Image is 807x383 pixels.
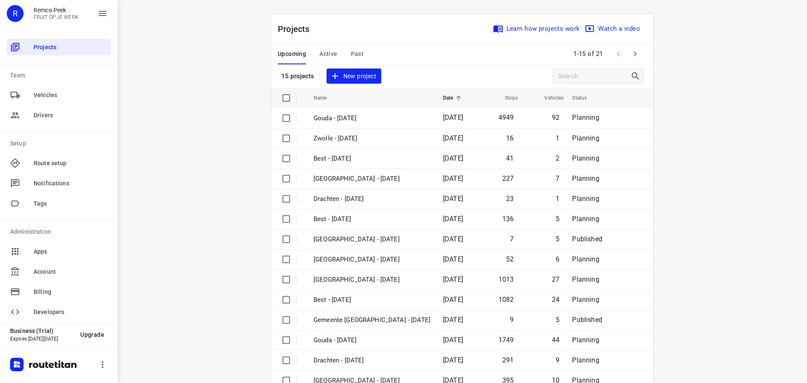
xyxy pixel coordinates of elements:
[443,215,463,223] span: [DATE]
[494,93,518,103] span: Stops
[7,107,111,124] div: Drivers
[10,139,111,148] p: Setup
[572,93,598,103] span: Status
[314,174,430,184] p: [GEOGRAPHIC_DATA] - [DATE]
[314,295,430,305] p: Best - Wednesday
[314,255,430,264] p: Antwerpen - Wednesday
[314,134,430,143] p: Zwolle - [DATE]
[556,195,559,203] span: 1
[7,243,111,260] div: Apps
[7,155,111,172] div: Route setup
[34,199,108,208] span: Tags
[506,195,514,203] span: 23
[443,336,463,344] span: [DATE]
[314,356,430,365] p: Drachten - Wednesday
[443,114,463,122] span: [DATE]
[556,154,559,162] span: 2
[278,49,306,59] span: Upcoming
[34,43,108,52] span: Projects
[572,235,602,243] span: Published
[34,7,79,13] p: Remco Peek
[314,275,430,285] p: Zwolle - Wednesday
[498,275,514,283] span: 1013
[506,134,514,142] span: 16
[610,45,627,62] span: Previous Page
[572,275,599,283] span: Planning
[498,114,514,122] span: 4949
[7,283,111,300] div: Billing
[443,296,463,304] span: [DATE]
[498,296,514,304] span: 1082
[278,23,316,35] p: Projects
[351,49,364,59] span: Past
[10,71,111,80] p: Team
[80,331,104,338] span: Upgrade
[552,336,559,344] span: 44
[556,316,559,324] span: 5
[570,45,607,63] span: 1-15 of 21
[498,336,514,344] span: 1749
[7,39,111,55] div: Projects
[510,235,514,243] span: 7
[556,356,559,364] span: 9
[7,263,111,280] div: Account
[34,308,108,317] span: Developers
[314,93,338,103] span: Name
[572,316,602,324] span: Published
[502,356,514,364] span: 291
[556,255,559,263] span: 6
[34,14,79,20] p: FRUIT OP JE WERK
[10,336,74,342] p: Expires [DATE][DATE]
[572,195,599,203] span: Planning
[314,154,430,164] p: Best - [DATE]
[552,275,559,283] span: 27
[572,154,599,162] span: Planning
[443,174,463,182] span: [DATE]
[7,304,111,320] div: Developers
[572,356,599,364] span: Planning
[319,49,337,59] span: Active
[572,215,599,223] span: Planning
[314,235,430,244] p: Gemeente Rotterdam - Thursday
[556,215,559,223] span: 5
[34,159,108,168] span: Route setup
[572,114,599,122] span: Planning
[10,227,111,236] p: Administration
[443,235,463,243] span: [DATE]
[314,194,430,204] p: Drachten - Thursday
[34,288,108,296] span: Billing
[443,195,463,203] span: [DATE]
[572,134,599,142] span: Planning
[502,215,514,223] span: 136
[630,71,643,81] div: Search
[443,154,463,162] span: [DATE]
[572,296,599,304] span: Planning
[34,111,108,120] span: Drivers
[443,275,463,283] span: [DATE]
[34,267,108,276] span: Account
[533,93,564,103] span: Vehicles
[556,235,559,243] span: 5
[627,45,643,62] span: Next Page
[34,179,108,188] span: Notifications
[327,69,381,84] button: New project
[332,71,376,82] span: New project
[552,296,559,304] span: 24
[281,72,314,80] p: 15 projects
[7,5,24,22] div: R
[314,114,430,123] p: Gouda - Monday
[572,255,599,263] span: Planning
[506,255,514,263] span: 52
[572,336,599,344] span: Planning
[572,174,599,182] span: Planning
[506,154,514,162] span: 41
[556,134,559,142] span: 1
[7,195,111,212] div: Tags
[443,255,463,263] span: [DATE]
[10,328,74,334] p: Business (Trial)
[34,91,108,100] span: Vehicles
[34,247,108,256] span: Apps
[552,114,559,122] span: 92
[443,356,463,364] span: [DATE]
[7,175,111,192] div: Notifications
